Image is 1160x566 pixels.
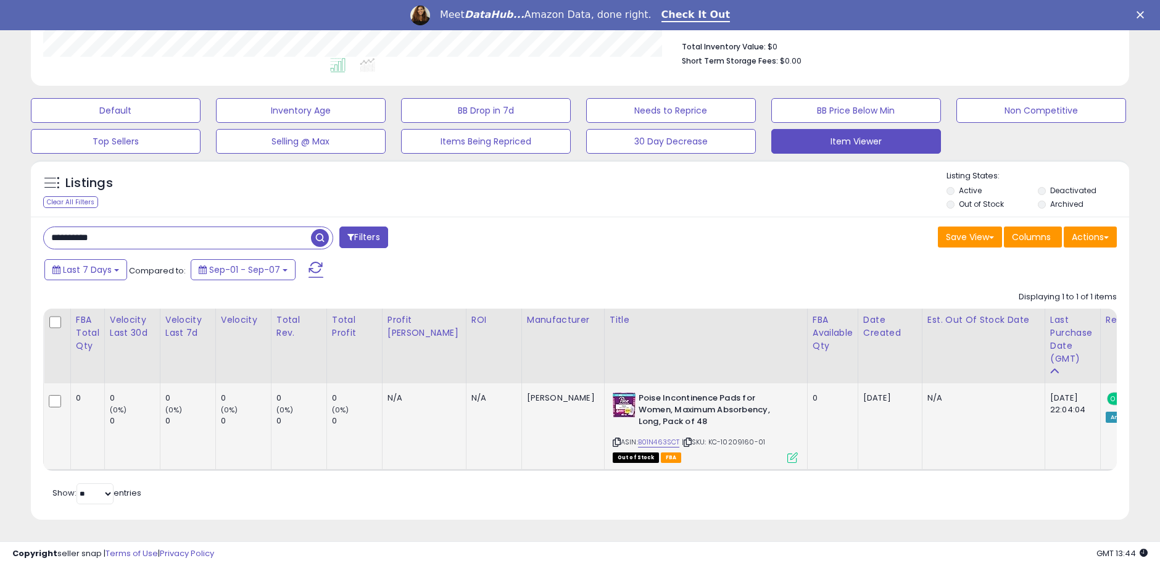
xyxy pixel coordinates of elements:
[332,314,377,339] div: Total Profit
[440,9,652,21] div: Meet Amazon Data, done right.
[332,393,382,404] div: 0
[110,405,127,415] small: (0%)
[110,393,160,404] div: 0
[527,393,595,404] div: [PERSON_NAME]
[216,129,386,154] button: Selling @ Max
[610,314,802,327] div: Title
[63,264,112,276] span: Last 7 Days
[332,415,382,427] div: 0
[165,405,183,415] small: (0%)
[1106,412,1149,423] div: Amazon AI
[1108,394,1124,404] span: ON
[12,547,57,559] strong: Copyright
[76,393,95,404] div: 0
[1004,227,1062,248] button: Columns
[12,548,214,560] div: seller snap | |
[471,393,512,404] div: N/A
[339,227,387,248] button: Filters
[160,547,214,559] a: Privacy Policy
[221,415,271,427] div: 0
[276,415,326,427] div: 0
[165,415,215,427] div: 0
[863,314,917,339] div: Date Created
[1050,393,1091,415] div: [DATE] 22:04:04
[613,452,659,463] span: All listings that are currently out of stock and unavailable for purchase on Amazon
[682,56,779,66] b: Short Term Storage Fees:
[947,170,1129,182] p: Listing States:
[65,175,113,192] h5: Listings
[165,393,215,404] div: 0
[1050,199,1083,209] label: Archived
[44,259,127,280] button: Last 7 Days
[332,405,349,415] small: (0%)
[927,314,1040,327] div: Est. Out Of Stock Date
[276,393,326,404] div: 0
[1050,314,1095,365] div: Last Purchase Date (GMT)
[401,98,571,123] button: BB Drop in 7d
[959,199,1004,209] label: Out of Stock
[276,405,294,415] small: (0%)
[1137,11,1149,19] div: Close
[106,547,158,559] a: Terms of Use
[387,393,457,404] div: N/A
[938,227,1002,248] button: Save View
[52,487,141,499] span: Show: entries
[613,393,636,417] img: 51zJchCk6pL._SL40_.jpg
[682,38,1108,53] li: $0
[639,393,789,430] b: Poise Incontinence Pads for Women, Maximum Absorbency, Long, Pack of 48
[110,314,155,339] div: Velocity Last 30d
[221,314,266,327] div: Velocity
[613,393,798,461] div: ASIN:
[661,452,682,463] span: FBA
[129,265,186,277] span: Compared to:
[682,41,766,52] b: Total Inventory Value:
[771,98,941,123] button: BB Price Below Min
[209,264,280,276] span: Sep-01 - Sep-07
[216,98,386,123] button: Inventory Age
[638,437,680,447] a: B01N463SCT
[1064,227,1117,248] button: Actions
[401,129,571,154] button: Items Being Repriced
[110,415,160,427] div: 0
[959,185,982,196] label: Active
[31,98,201,123] button: Default
[221,405,238,415] small: (0%)
[813,393,848,404] div: 0
[586,129,756,154] button: 30 Day Decrease
[863,393,913,404] div: [DATE]
[76,314,99,352] div: FBA Total Qty
[527,314,599,327] div: Manufacturer
[1096,547,1148,559] span: 2025-09-15 13:44 GMT
[31,129,201,154] button: Top Sellers
[276,314,321,339] div: Total Rev.
[927,393,1035,404] p: N/A
[387,314,461,339] div: Profit [PERSON_NAME]
[221,393,271,404] div: 0
[586,98,756,123] button: Needs to Reprice
[781,55,802,67] span: $0.00
[682,437,766,447] span: | SKU: KC-10209160-01
[471,314,516,327] div: ROI
[661,9,731,22] a: Check It Out
[191,259,296,280] button: Sep-01 - Sep-07
[813,314,853,352] div: FBA Available Qty
[465,9,524,20] i: DataHub...
[165,314,210,339] div: Velocity Last 7d
[43,196,98,208] div: Clear All Filters
[1050,185,1096,196] label: Deactivated
[956,98,1126,123] button: Non Competitive
[410,6,430,25] img: Profile image for Georgie
[771,129,941,154] button: Item Viewer
[1106,314,1153,327] div: Repricing
[1019,291,1117,303] div: Displaying 1 to 1 of 1 items
[1012,231,1051,243] span: Columns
